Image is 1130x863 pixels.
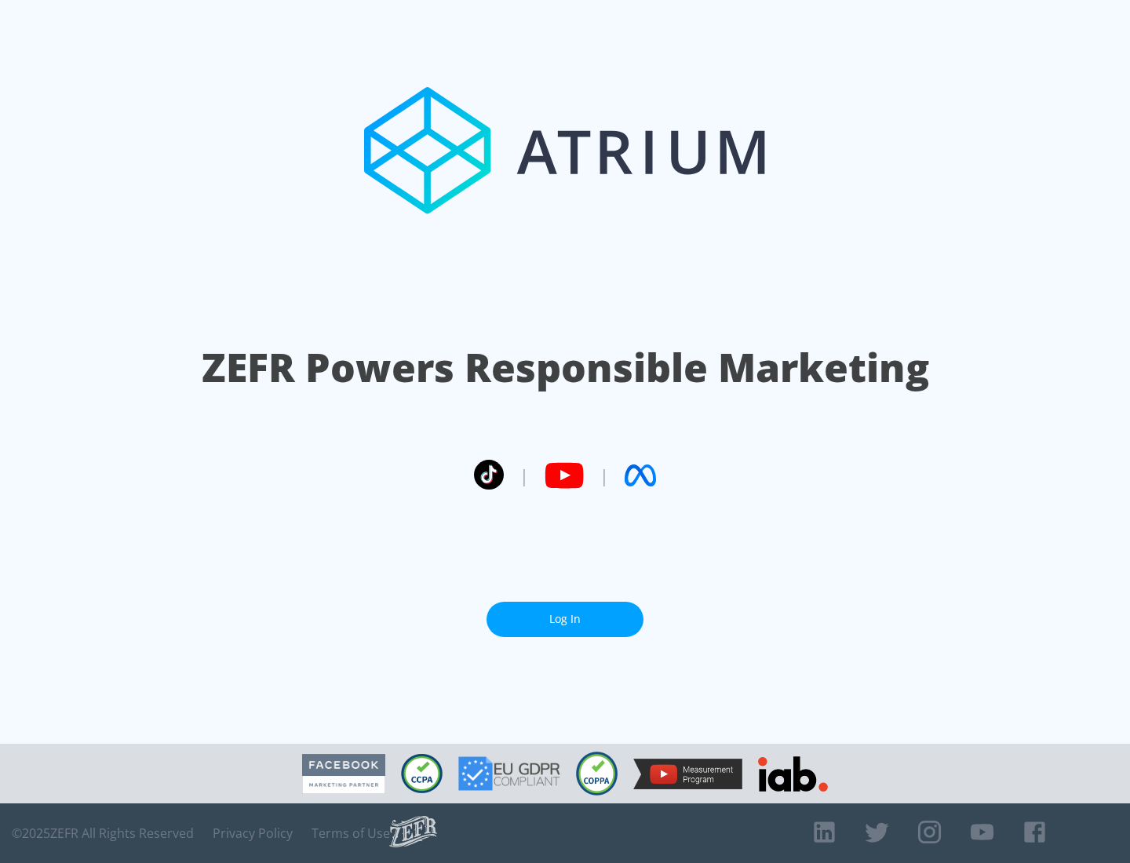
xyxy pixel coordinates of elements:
a: Log In [487,602,643,637]
img: IAB [758,756,828,792]
span: | [519,464,529,487]
h1: ZEFR Powers Responsible Marketing [202,340,929,395]
img: CCPA Compliant [401,754,443,793]
span: © 2025 ZEFR All Rights Reserved [12,825,194,841]
a: Terms of Use [312,825,390,841]
img: YouTube Measurement Program [633,759,742,789]
img: Facebook Marketing Partner [302,754,385,794]
span: | [600,464,609,487]
img: GDPR Compliant [458,756,560,791]
a: Privacy Policy [213,825,293,841]
img: COPPA Compliant [576,752,618,796]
